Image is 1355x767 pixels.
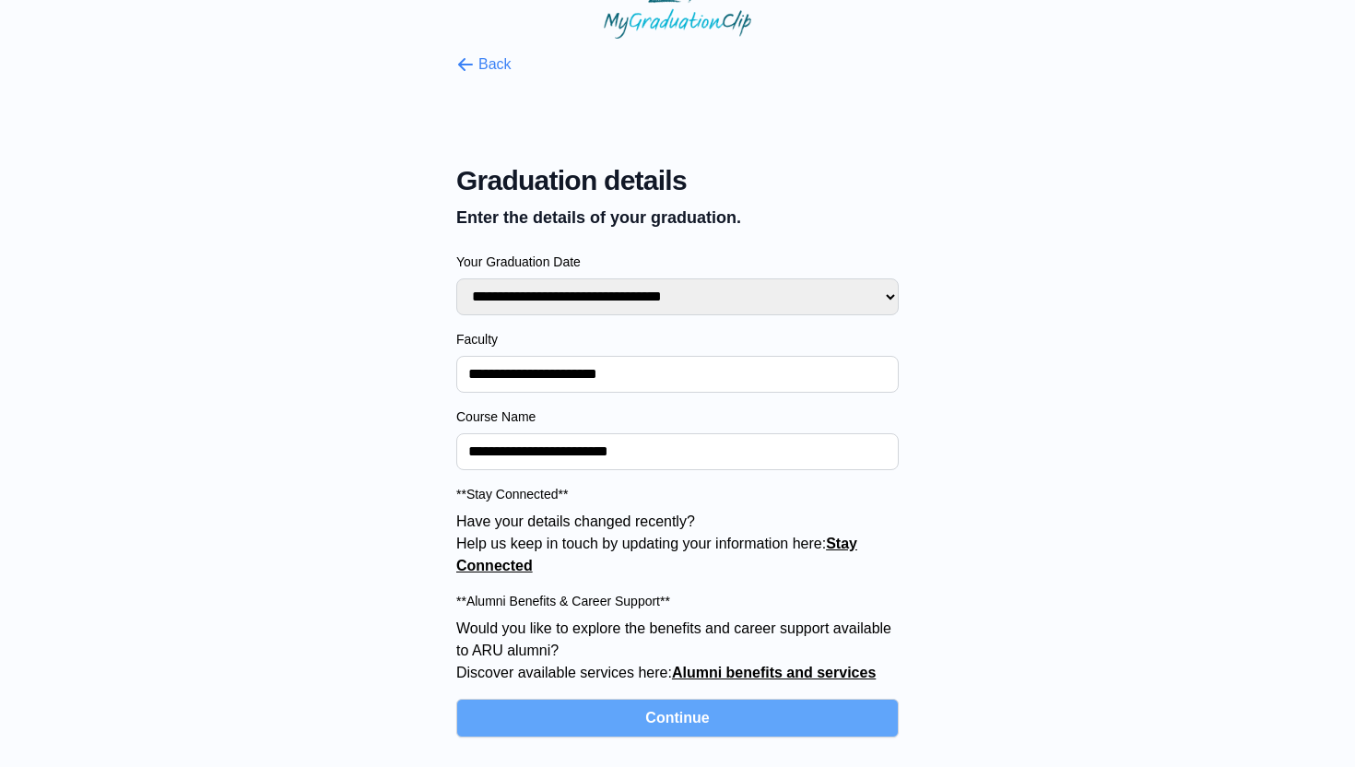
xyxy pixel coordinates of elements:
p: Have your details changed recently? Help us keep in touch by updating your information here: [456,511,899,577]
p: Enter the details of your graduation. [456,205,899,230]
p: Would you like to explore the benefits and career support available to ARU alumni? Discover avail... [456,618,899,684]
label: Your Graduation Date [456,253,899,271]
span: Graduation details [456,164,899,197]
label: Course Name [456,407,899,426]
a: Alumni benefits and services [672,665,876,680]
label: Faculty [456,330,899,348]
button: Back [456,53,512,76]
label: **Alumni Benefits & Career Support** [456,592,899,610]
button: Continue [456,699,899,737]
a: Stay Connected [456,536,857,573]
